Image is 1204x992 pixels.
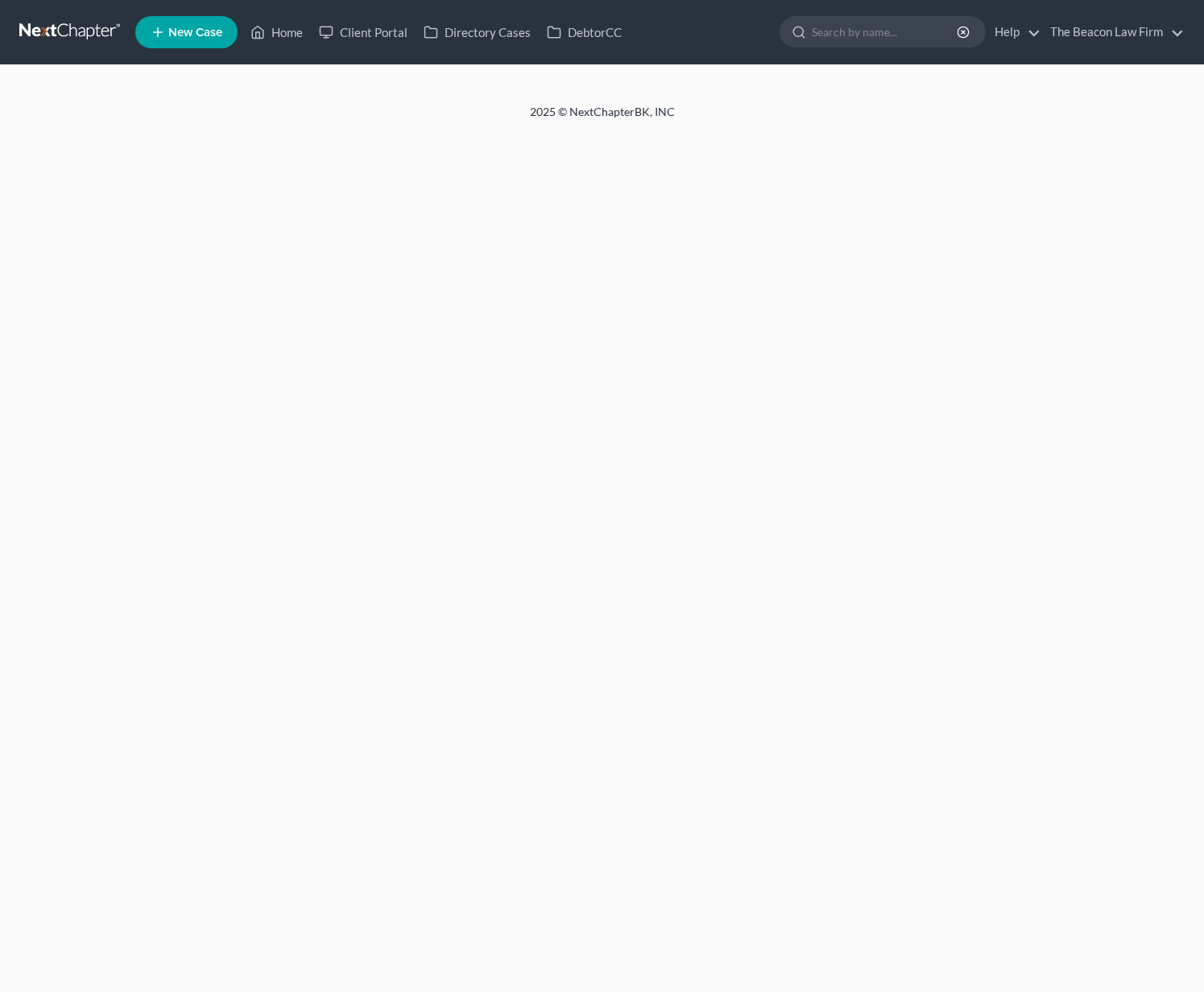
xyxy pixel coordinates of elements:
[812,17,959,47] input: Search by name...
[168,27,222,39] span: New Case
[242,18,311,47] a: Home
[539,18,630,47] a: DebtorCC
[416,18,539,47] a: Directory Cases
[311,18,416,47] a: Client Portal
[1042,18,1184,47] a: The Beacon Law Firm
[143,104,1061,133] div: 2025 © NextChapterBK, INC
[987,18,1041,47] a: Help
